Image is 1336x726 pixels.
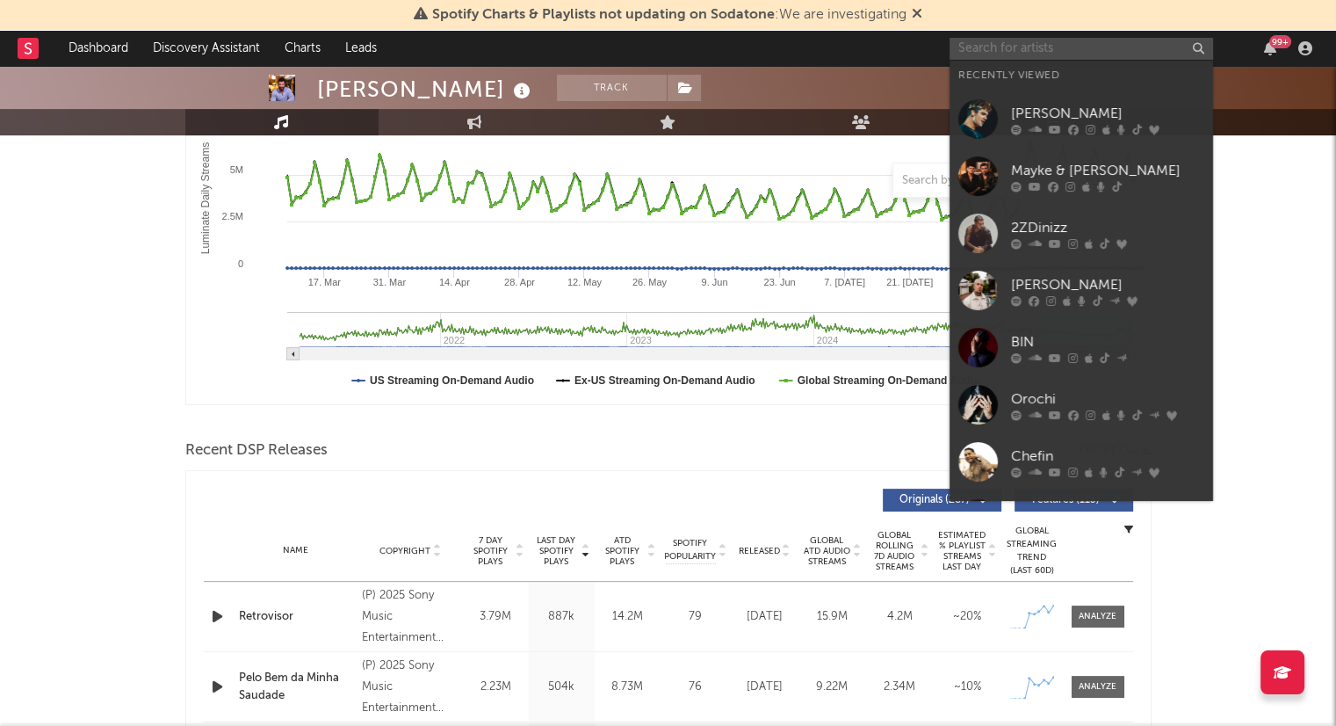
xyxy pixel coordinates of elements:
[950,319,1213,376] a: BIN
[664,537,716,563] span: Spotify Popularity
[886,277,933,287] text: 21. [DATE]
[803,535,851,567] span: Global ATD Audio Streams
[824,277,865,287] text: 7. [DATE]
[557,75,667,101] button: Track
[599,535,646,567] span: ATD Spotify Plays
[950,205,1213,262] a: 2ZDinizz
[950,376,1213,433] a: Orochi
[379,546,430,556] span: Copyright
[467,608,524,626] div: 3.79M
[362,585,458,649] div: (P) 2025 Sony Music Entertainment Brasil ltda. sob licença exclusiva de Balada Eventos e Produção...
[567,277,602,287] text: 12. May
[185,440,328,461] span: Recent DSP Releases
[912,8,922,22] span: Dismiss
[438,277,469,287] text: 14. Apr
[1011,446,1204,467] div: Chefin
[1269,35,1291,48] div: 99 +
[432,8,906,22] span: : We are investigating
[574,374,755,387] text: Ex-US Streaming On-Demand Audio
[870,530,919,572] span: Global Rolling 7D Audio Streams
[950,148,1213,205] a: Mayke & [PERSON_NAME]
[333,31,389,66] a: Leads
[803,608,862,626] div: 15.9M
[141,31,272,66] a: Discovery Assistant
[950,38,1213,60] input: Search for artists
[1006,525,1058,577] div: Global Streaming Trend (Last 60D)
[372,277,406,287] text: 31. Mar
[239,544,354,557] div: Name
[950,433,1213,490] a: Chefin
[599,608,656,626] div: 14.2M
[1011,274,1204,295] div: [PERSON_NAME]
[307,277,341,287] text: 17. Mar
[763,277,795,287] text: 23. Jun
[950,490,1213,548] a: Oruam
[797,374,979,387] text: Global Streaming On-Demand Audio
[735,679,794,696] div: [DATE]
[432,8,775,22] span: Spotify Charts & Playlists not updating on Sodatone
[272,31,333,66] a: Charts
[665,679,726,696] div: 76
[938,608,997,626] div: ~ 20 %
[950,91,1213,148] a: [PERSON_NAME]
[362,656,458,719] div: (P) 2025 Sony Music Entertainment Brasil ltda. sob licença exclusiva de Balada Eventos e Produção...
[467,679,524,696] div: 2.23M
[665,608,726,626] div: 79
[1011,388,1204,410] div: Orochi
[632,277,667,287] text: 26. May
[1011,217,1204,238] div: 2ZDinizz
[56,31,141,66] a: Dashboard
[739,546,780,556] span: Released
[533,608,590,626] div: 887k
[370,374,534,387] text: US Streaming On-Demand Audio
[894,495,975,505] span: Originals ( 287 )
[317,75,535,104] div: [PERSON_NAME]
[237,258,242,269] text: 0
[1264,41,1276,55] button: 99+
[870,608,929,626] div: 4.2M
[735,608,794,626] div: [DATE]
[950,262,1213,319] a: [PERSON_NAME]
[938,679,997,696] div: ~ 10 %
[239,608,354,626] a: Retrovisor
[186,53,1151,404] svg: Luminate Daily Consumption
[533,535,580,567] span: Last Day Spotify Plays
[1011,160,1204,181] div: Mayke & [PERSON_NAME]
[533,679,590,696] div: 504k
[599,679,656,696] div: 8.73M
[467,535,514,567] span: 7 Day Spotify Plays
[239,670,354,704] a: Pelo Bem da Minha Saudade
[893,174,1079,188] input: Search by song name or URL
[221,211,242,221] text: 2.5M
[883,489,1001,512] button: Originals(287)
[958,65,1204,86] div: Recently Viewed
[803,679,862,696] div: 9.22M
[1011,103,1204,124] div: [PERSON_NAME]
[199,142,211,254] text: Luminate Daily Streams
[1026,495,1107,505] span: Features ( 113 )
[503,277,534,287] text: 28. Apr
[1015,489,1133,512] button: Features(113)
[870,679,929,696] div: 2.34M
[1011,331,1204,352] div: BIN
[701,277,727,287] text: 9. Jun
[938,530,986,572] span: Estimated % Playlist Streams Last Day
